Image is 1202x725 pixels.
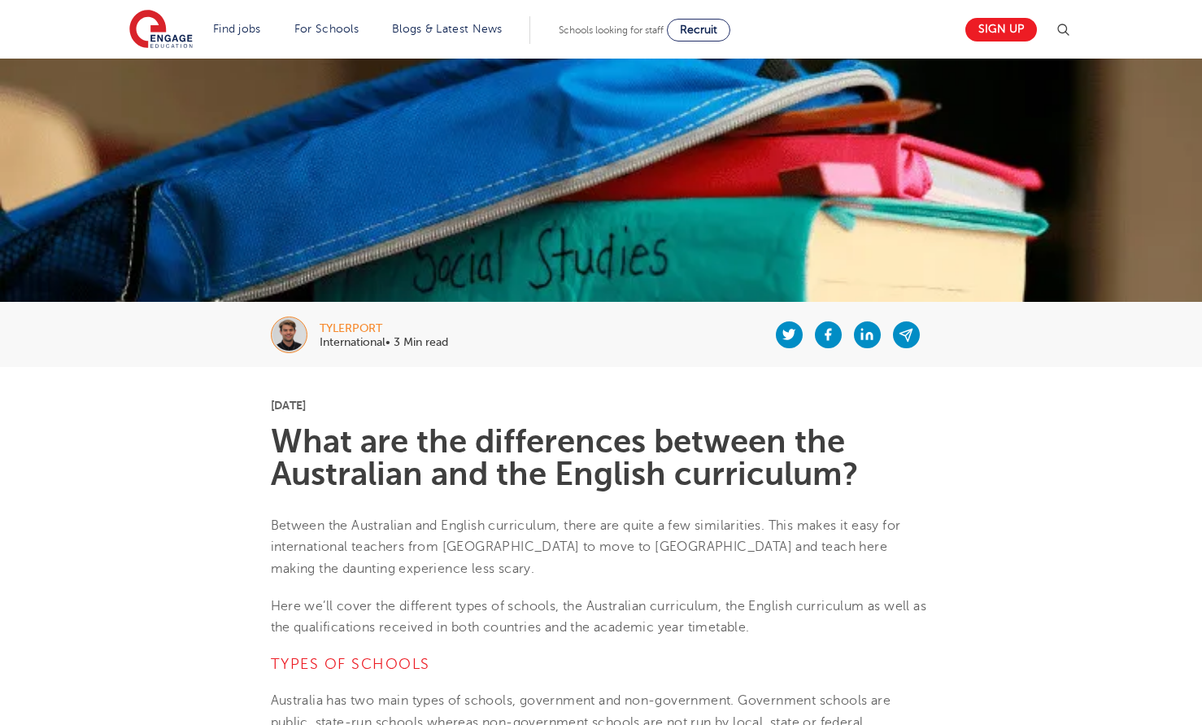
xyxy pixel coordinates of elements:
[271,400,932,411] p: [DATE]
[294,23,359,35] a: For Schools
[271,426,932,491] h1: What are the differences between the Australian and the English curriculum?
[559,24,664,36] span: Schools looking for staff
[271,596,932,639] p: Here we’ll cover the different types of schools, the Australian curriculum, the English curriculu...
[129,10,193,50] img: Engage Education
[320,323,448,334] div: tylerport
[392,23,503,35] a: Blogs & Latest News
[271,654,932,674] h4: Types of schools
[667,19,730,41] a: Recruit
[965,18,1037,41] a: Sign up
[320,337,448,348] p: International• 3 Min read
[680,24,717,36] span: Recruit
[213,23,261,35] a: Find jobs
[271,515,932,579] p: Between the Australian and English curriculum, there are quite a few similarities. This makes it ...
